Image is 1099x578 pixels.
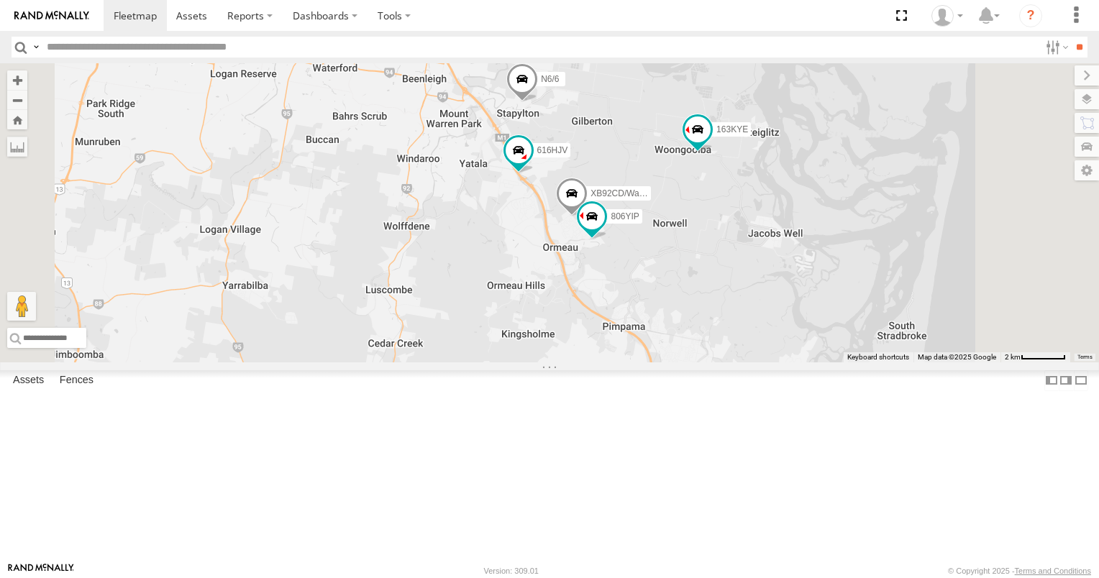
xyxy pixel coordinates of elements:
span: 163KYE [716,124,748,134]
span: 806YIP [611,211,639,221]
i: ? [1019,4,1042,27]
span: XB92CD/Water [590,188,649,198]
span: Map data ©2025 Google [918,353,996,361]
div: Version: 309.01 [484,566,539,575]
div: Alex Bates [926,5,968,27]
span: N6/6 [541,74,559,84]
button: Map Scale: 2 km per 59 pixels [1000,352,1070,362]
a: Terms (opens in new tab) [1077,354,1093,360]
button: Drag Pegman onto the map to open Street View [7,292,36,321]
a: Visit our Website [8,564,74,578]
label: Hide Summary Table [1074,370,1088,391]
button: Zoom Home [7,110,27,129]
label: Assets [6,370,51,390]
a: Terms and Conditions [1015,566,1091,575]
span: 2 km [1005,353,1021,361]
span: 616HJV [537,145,568,155]
label: Map Settings [1075,160,1099,180]
button: Zoom out [7,90,27,110]
img: rand-logo.svg [14,11,89,21]
label: Search Filter Options [1040,37,1071,58]
label: Fences [53,370,101,390]
label: Dock Summary Table to the Right [1059,370,1073,391]
label: Dock Summary Table to the Left [1044,370,1059,391]
button: Keyboard shortcuts [847,352,909,362]
div: © Copyright 2025 - [948,566,1091,575]
label: Search Query [30,37,42,58]
label: Measure [7,137,27,157]
button: Zoom in [7,70,27,90]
